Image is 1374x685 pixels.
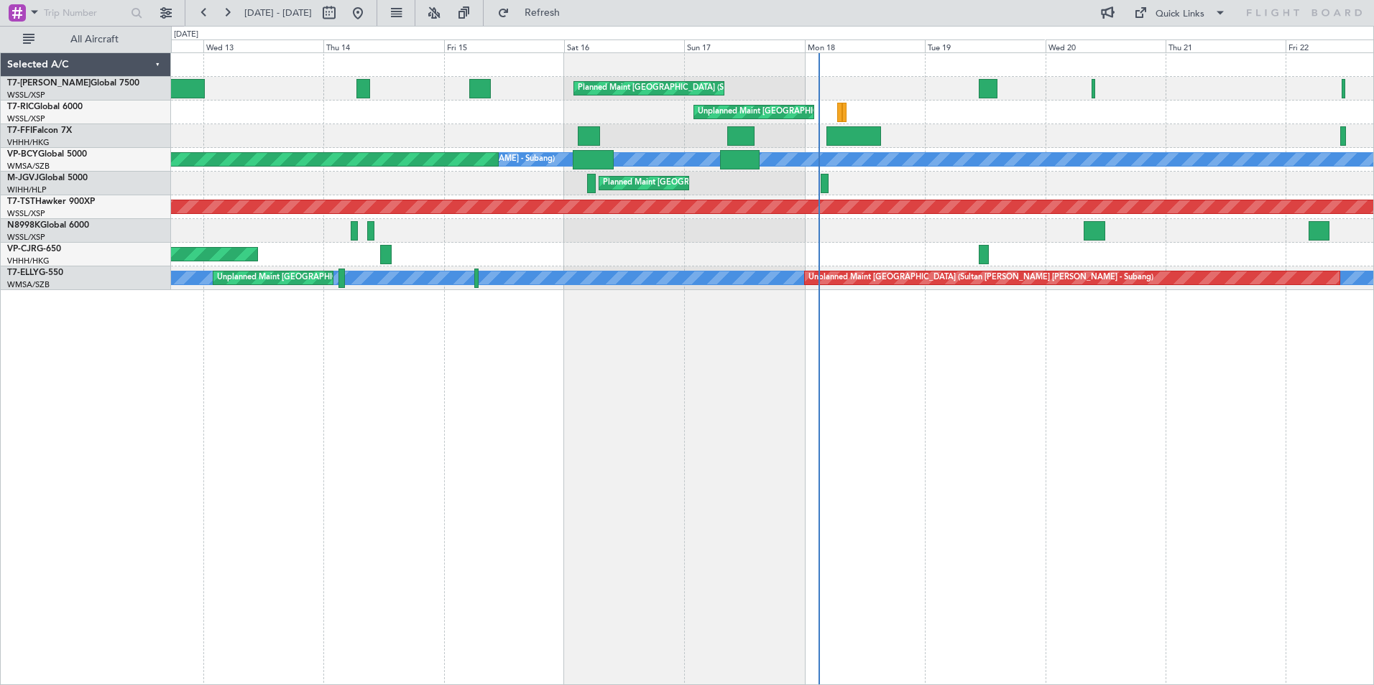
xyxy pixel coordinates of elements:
[805,39,925,52] div: Mon 18
[7,103,34,111] span: T7-RIC
[7,245,61,253] a: VP-CJRG-650
[603,172,772,194] div: Planned Maint [GEOGRAPHIC_DATA] (Seletar)
[7,279,50,290] a: WMSA/SZB
[7,208,45,219] a: WSSL/XSP
[7,113,45,124] a: WSSL/XSP
[564,39,684,52] div: Sat 16
[7,103,83,111] a: T7-RICGlobal 6000
[1046,39,1166,52] div: Wed 20
[7,137,50,148] a: VHHH/HKG
[491,1,577,24] button: Refresh
[1156,7,1204,22] div: Quick Links
[7,221,89,230] a: N8998KGlobal 6000
[7,90,45,101] a: WSSL/XSP
[44,2,126,24] input: Trip Number
[7,79,139,88] a: T7-[PERSON_NAME]Global 7500
[7,150,87,159] a: VP-BCYGlobal 5000
[217,267,562,289] div: Unplanned Maint [GEOGRAPHIC_DATA] (Sultan [PERSON_NAME] [PERSON_NAME] - Subang)
[7,174,39,182] span: M-JGVJ
[323,39,443,52] div: Thu 14
[808,267,1153,289] div: Unplanned Maint [GEOGRAPHIC_DATA] (Sultan [PERSON_NAME] [PERSON_NAME] - Subang)
[7,126,72,135] a: T7-FFIFalcon 7X
[684,39,804,52] div: Sun 17
[7,269,63,277] a: T7-ELLYG-550
[444,39,564,52] div: Fri 15
[578,78,747,99] div: Planned Maint [GEOGRAPHIC_DATA] (Seletar)
[7,79,91,88] span: T7-[PERSON_NAME]
[7,150,38,159] span: VP-BCY
[698,101,877,123] div: Unplanned Maint [GEOGRAPHIC_DATA] (Seletar)
[7,126,32,135] span: T7-FFI
[7,269,39,277] span: T7-ELLY
[7,256,50,266] a: VHHH/HKG
[37,34,152,45] span: All Aircraft
[1166,39,1286,52] div: Thu 21
[925,39,1045,52] div: Tue 19
[7,232,45,243] a: WSSL/XSP
[174,29,198,41] div: [DATE]
[16,28,156,51] button: All Aircraft
[244,6,312,19] span: [DATE] - [DATE]
[7,221,40,230] span: N8998K
[203,39,323,52] div: Wed 13
[512,8,573,18] span: Refresh
[7,174,88,182] a: M-JGVJGlobal 5000
[7,185,47,195] a: WIHH/HLP
[1127,1,1233,24] button: Quick Links
[7,245,37,253] span: VP-CJR
[7,161,50,172] a: WMSA/SZB
[7,197,35,206] span: T7-TST
[7,197,95,206] a: T7-TSTHawker 900XP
